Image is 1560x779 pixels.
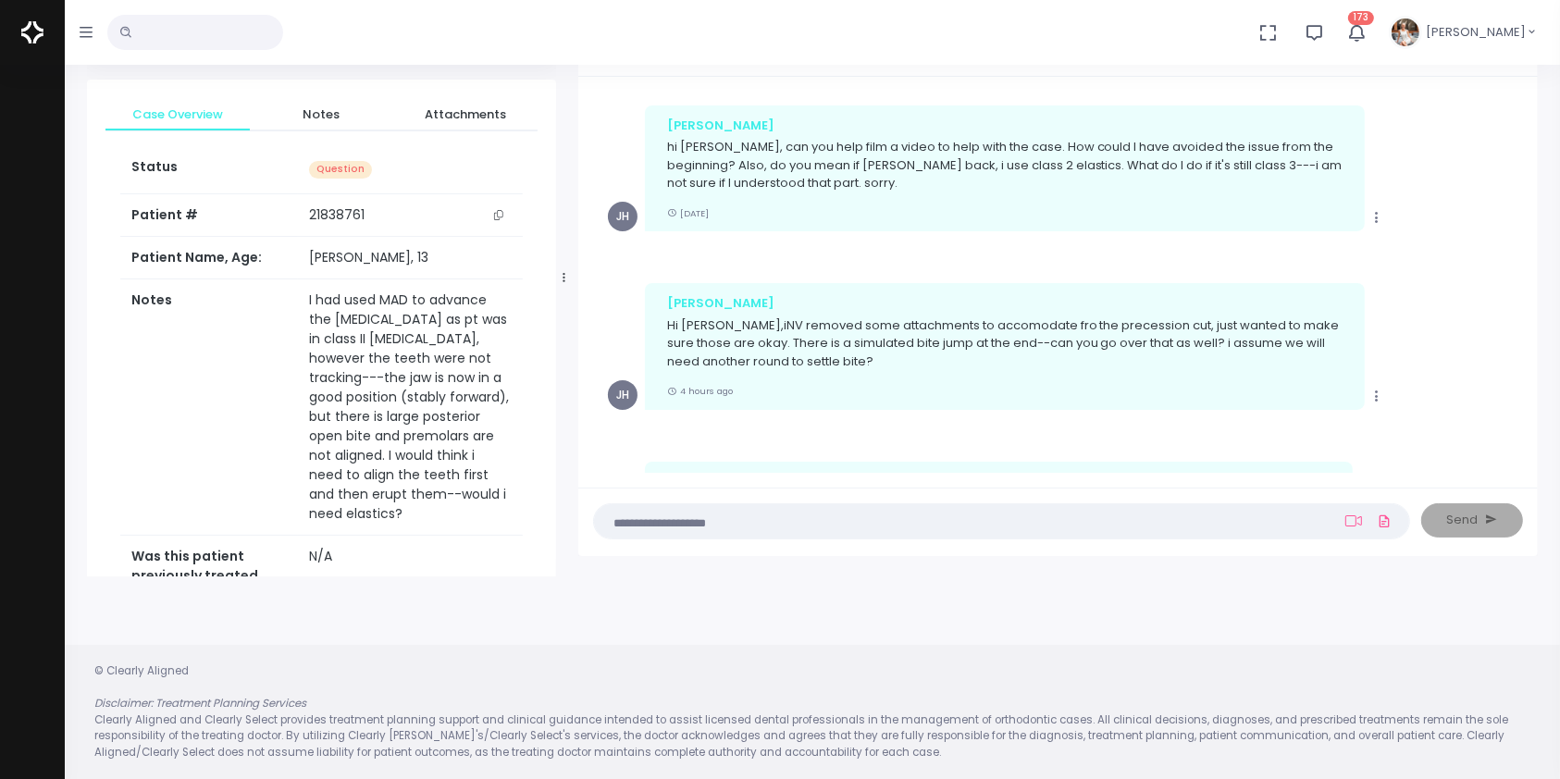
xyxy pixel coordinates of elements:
div: [PERSON_NAME] [667,473,1331,491]
td: [PERSON_NAME], 13 [298,237,522,279]
img: Header Avatar [1389,16,1422,49]
td: N/A [298,536,522,637]
th: Notes [120,279,298,536]
a: Add Loom Video [1342,513,1366,528]
span: 173 [1348,11,1374,25]
small: 4 hours ago [667,385,733,397]
span: Attachments [408,105,523,124]
p: Hi [PERSON_NAME],iNV removed some attachments to accomodate fro the precession cut, just wanted t... [667,316,1343,371]
th: Status [120,146,298,193]
small: [DATE] [667,207,709,219]
th: Was this patient previously treated orthodontically in the past? [120,536,298,637]
td: I had used MAD to advance the [MEDICAL_DATA] as pt was in class II [MEDICAL_DATA], however the te... [298,279,522,536]
span: Question [309,161,372,179]
span: [PERSON_NAME] [1426,23,1526,42]
span: Notes [265,105,379,124]
span: JH [608,202,638,231]
div: [PERSON_NAME] [667,294,1343,313]
span: Case Overview [120,105,235,124]
div: [PERSON_NAME] [667,117,1343,135]
a: Add Files [1373,504,1395,538]
th: Patient Name, Age: [120,237,298,279]
div: © Clearly Aligned Clearly Aligned and Clearly Select provides treatment planning support and clin... [76,663,1549,760]
th: Patient # [120,193,298,237]
img: Logo Horizontal [21,13,43,52]
span: JH [608,380,638,410]
td: 21838761 [298,194,522,237]
p: hi [PERSON_NAME], can you help film a video to help with the case. How could I have avoided the i... [667,138,1343,192]
em: Disclaimer: Treatment Planning Services [94,696,306,711]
